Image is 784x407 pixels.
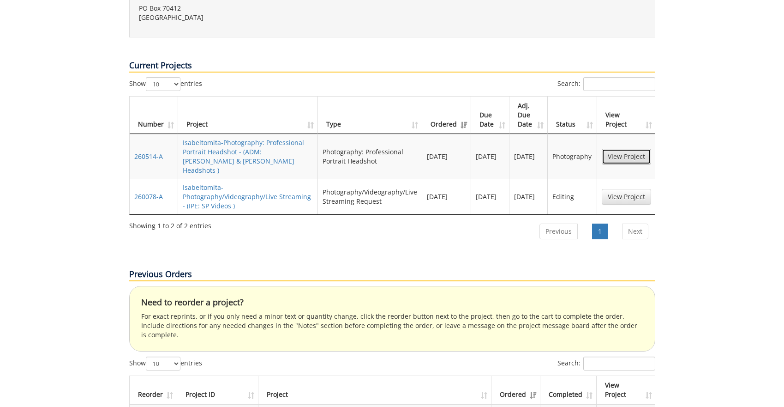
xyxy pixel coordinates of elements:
td: Photography [548,134,597,179]
th: Project ID: activate to sort column ascending [177,376,259,404]
p: Previous Orders [129,268,655,281]
th: Type: activate to sort column ascending [318,97,422,134]
p: For exact reprints, or if you only need a minor text or quantity change, click the reorder button... [141,312,643,340]
td: [DATE] [422,134,471,179]
select: Showentries [146,77,180,91]
label: Show entries [129,357,202,371]
th: View Project: activate to sort column ascending [597,97,656,134]
a: 1 [592,224,608,239]
td: [DATE] [509,179,548,214]
th: Project: activate to sort column ascending [258,376,491,404]
td: Photography: Professional Portrait Headshot [318,134,422,179]
th: Adj. Due Date: activate to sort column ascending [509,97,548,134]
th: Ordered: activate to sort column ascending [422,97,471,134]
a: Next [622,224,648,239]
th: View Project: activate to sort column ascending [597,376,655,404]
a: Isabeltomita-Photography/Videography/Live Streaming - (IPE: SP Videos ) [183,183,311,210]
select: Showentries [146,357,180,371]
td: Editing [548,179,597,214]
a: 260514-A [134,152,163,161]
input: Search: [583,357,655,371]
h4: Need to reorder a project? [141,298,643,307]
th: Ordered: activate to sort column ascending [491,376,540,404]
a: 260078-A [134,192,163,201]
a: Previous [539,224,578,239]
td: [DATE] [509,134,548,179]
p: [GEOGRAPHIC_DATA] [139,13,385,22]
label: Search: [557,357,655,371]
th: Project: activate to sort column ascending [178,97,318,134]
td: Photography/Videography/Live Streaming Request [318,179,422,214]
td: [DATE] [471,134,509,179]
a: Isabeltomita-Photography: Professional Portrait Headshot - (ADM: [PERSON_NAME] & [PERSON_NAME] He... [183,138,304,175]
th: Completed: activate to sort column ascending [540,376,597,404]
p: Current Projects [129,60,655,73]
td: [DATE] [471,179,509,214]
th: Due Date: activate to sort column ascending [471,97,509,134]
th: Reorder: activate to sort column ascending [130,376,177,404]
th: Status: activate to sort column ascending [548,97,597,134]
a: View Project [602,189,651,205]
label: Show entries [129,77,202,91]
p: PO Box 70412 [139,4,385,13]
input: Search: [583,77,655,91]
td: [DATE] [422,179,471,214]
th: Number: activate to sort column ascending [130,97,178,134]
div: Showing 1 to 2 of 2 entries [129,218,211,231]
label: Search: [557,77,655,91]
a: View Project [602,149,651,164]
